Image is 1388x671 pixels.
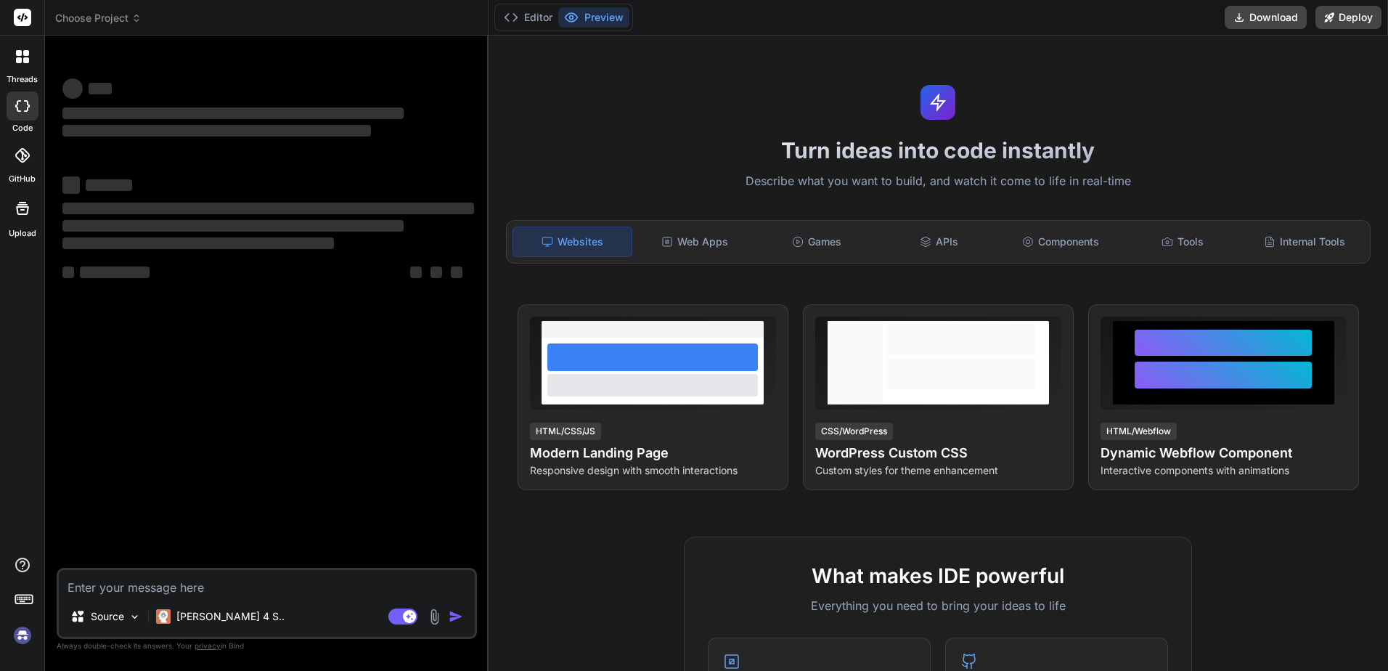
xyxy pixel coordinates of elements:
[815,423,893,440] div: CSS/WordPress
[1001,227,1120,257] div: Components
[57,639,477,653] p: Always double-check its answers. Your in Bind
[1101,463,1347,478] p: Interactive components with animations
[62,220,404,232] span: ‌
[91,609,124,624] p: Source
[451,267,462,278] span: ‌
[62,237,334,249] span: ‌
[635,227,754,257] div: Web Apps
[9,227,36,240] label: Upload
[513,227,633,257] div: Websites
[62,125,371,137] span: ‌
[62,176,80,194] span: ‌
[62,78,83,99] span: ‌
[530,463,776,478] p: Responsive design with smooth interactions
[1101,423,1177,440] div: HTML/Webflow
[62,203,474,214] span: ‌
[9,173,36,185] label: GitHub
[10,623,35,648] img: signin
[497,172,1380,191] p: Describe what you want to build, and watch it come to life in real-time
[430,267,442,278] span: ‌
[62,267,74,278] span: ‌
[128,611,141,623] img: Pick Models
[1101,443,1347,463] h4: Dynamic Webflow Component
[498,7,558,28] button: Editor
[426,609,443,625] img: attachment
[55,11,142,25] span: Choose Project
[815,443,1061,463] h4: WordPress Custom CSS
[80,267,150,278] span: ‌
[558,7,629,28] button: Preview
[86,179,132,191] span: ‌
[195,641,221,650] span: privacy
[176,609,285,624] p: [PERSON_NAME] 4 S..
[879,227,998,257] div: APIs
[1123,227,1242,257] div: Tools
[757,227,876,257] div: Games
[410,267,422,278] span: ‌
[708,561,1168,591] h2: What makes IDE powerful
[1245,227,1364,257] div: Internal Tools
[12,122,33,134] label: code
[530,423,601,440] div: HTML/CSS/JS
[62,107,404,119] span: ‌
[708,597,1168,614] p: Everything you need to bring your ideas to life
[530,443,776,463] h4: Modern Landing Page
[1315,6,1381,29] button: Deploy
[1225,6,1307,29] button: Download
[815,463,1061,478] p: Custom styles for theme enhancement
[89,83,112,94] span: ‌
[7,73,38,86] label: threads
[449,609,463,624] img: icon
[497,137,1380,163] h1: Turn ideas into code instantly
[156,609,171,624] img: Claude 4 Sonnet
